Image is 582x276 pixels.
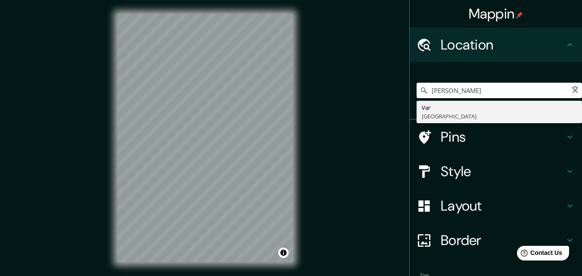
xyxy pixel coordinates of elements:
img: pin-icon.png [516,12,523,19]
div: Layout [410,189,582,223]
h4: Location [441,36,565,53]
div: Location [410,28,582,62]
h4: Mappin [469,5,523,22]
h4: Border [441,232,565,249]
h4: Layout [441,197,565,214]
input: Pick your city or area [417,83,582,98]
div: Pins [410,120,582,154]
div: Style [410,154,582,189]
div: [GEOGRAPHIC_DATA] [422,112,577,121]
h4: Pins [441,128,565,146]
button: Toggle attribution [278,248,289,258]
h4: Style [441,163,565,180]
div: Var [422,103,577,112]
iframe: Help widget launcher [505,242,573,267]
div: Border [410,223,582,257]
canvas: Map [117,14,293,262]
